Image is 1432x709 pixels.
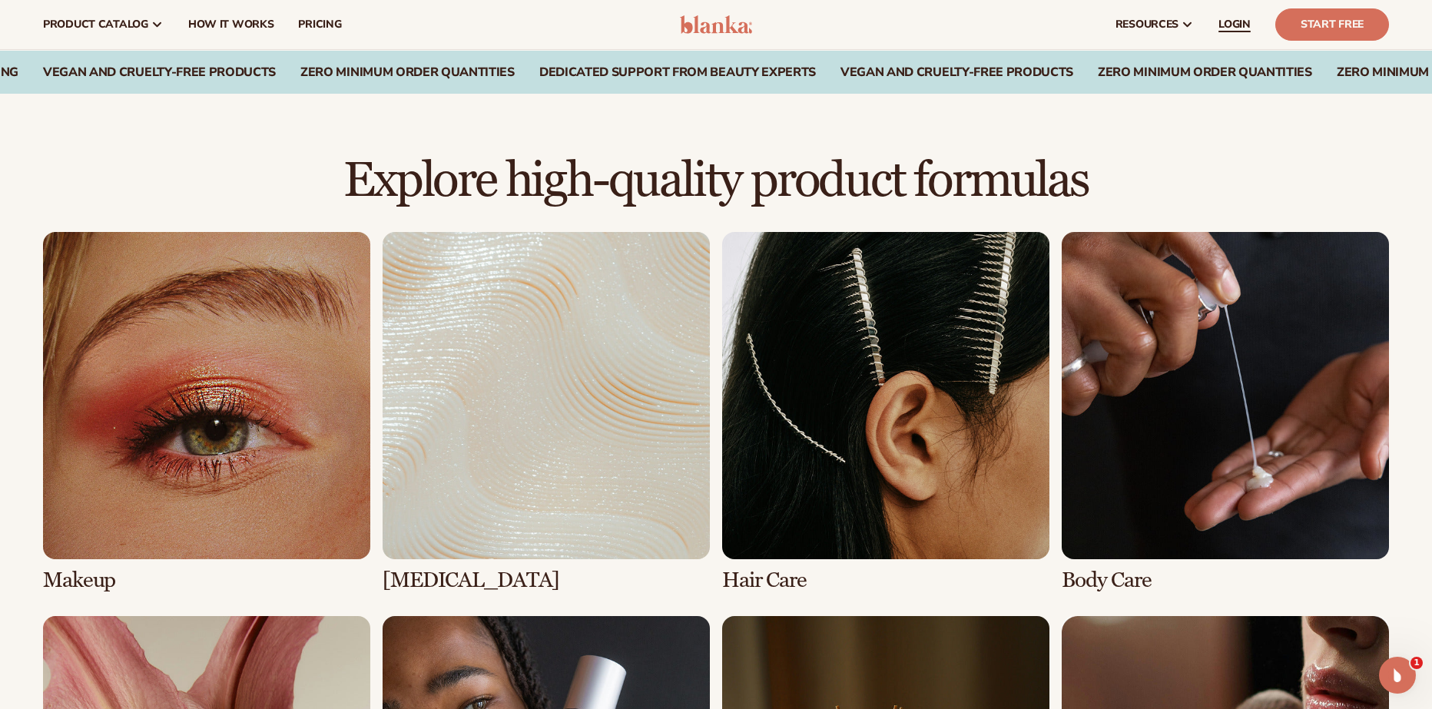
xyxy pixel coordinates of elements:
div: 1 / 8 [43,232,370,592]
div: 4 / 8 [1062,232,1389,592]
div: ZERO MINIMUM ORDER QUANTITIES [300,65,515,80]
span: LOGIN [1218,18,1251,31]
div: VEGAN AND CRUELTY-FREE PRODUCTS [43,65,276,80]
h3: Hair Care [722,568,1049,592]
div: Zero Minimum Order QuantitieS [1098,65,1312,80]
span: product catalog [43,18,148,31]
div: 3 / 8 [722,232,1049,592]
h2: Explore high-quality product formulas [43,155,1389,207]
h3: Body Care [1062,568,1389,592]
span: 1 [1410,657,1423,669]
span: pricing [298,18,341,31]
h3: Makeup [43,568,370,592]
a: Start Free [1275,8,1389,41]
span: resources [1115,18,1178,31]
div: DEDICATED SUPPORT FROM BEAUTY EXPERTS [539,65,816,80]
div: Vegan and Cruelty-Free Products [840,65,1073,80]
iframe: Intercom live chat [1379,657,1416,694]
div: 2 / 8 [383,232,710,592]
h3: [MEDICAL_DATA] [383,568,710,592]
span: How It Works [188,18,274,31]
img: logo [680,15,753,34]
